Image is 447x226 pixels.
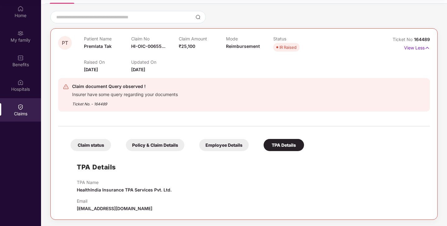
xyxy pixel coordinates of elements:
span: [DATE] [84,67,98,72]
p: Raised On [84,59,131,65]
span: [EMAIL_ADDRESS][DOMAIN_NAME] [77,206,152,211]
div: Employee Details [199,139,249,151]
img: svg+xml;base64,PHN2ZyB4bWxucz0iaHR0cDovL3d3dy53My5vcmcvMjAwMC9zdmciIHdpZHRoPSIyNCIgaGVpZ2h0PSIyNC... [63,84,69,90]
img: svg+xml;base64,PHN2ZyBpZD0iQmVuZWZpdHMiIHhtbG5zPSJodHRwOi8vd3d3LnczLm9yZy8yMDAwL3N2ZyIgd2lkdGg9Ij... [17,55,24,61]
div: Policy & Claim Details [126,139,184,151]
img: svg+xml;base64,PHN2ZyBpZD0iU2VhcmNoLTMyeDMyIiB4bWxucz0iaHR0cDovL3d3dy53My5vcmcvMjAwMC9zdmciIHdpZH... [196,15,200,20]
div: Ticket No. - 164489 [72,97,178,107]
div: Claim document Query observed ! [72,83,178,90]
span: 164489 [414,37,430,42]
div: TPA Details [264,139,304,151]
span: Premlata Tak [84,44,112,49]
p: Claim Amount [179,36,226,41]
p: Updated On [131,59,178,65]
p: TPA Name [77,180,172,185]
img: svg+xml;base64,PHN2ZyBpZD0iSG9tZSIgeG1sbnM9Imh0dHA6Ly93d3cudzMub3JnLzIwMDAvc3ZnIiB3aWR0aD0iMjAiIG... [17,6,24,12]
div: IR Raised [279,44,297,50]
img: svg+xml;base64,PHN2ZyB3aWR0aD0iMjAiIGhlaWdodD0iMjAiIHZpZXdCb3g9IjAgMCAyMCAyMCIgZmlsbD0ibm9uZSIgeG... [17,30,24,36]
span: Reimbursement [226,44,260,49]
div: Insurer have some query regarding your documents [72,90,178,97]
p: Mode [226,36,273,41]
span: HealthIndia Insurance TPA Services Pvt. Ltd. [77,187,172,192]
span: HI-OIC-00655... [131,44,165,49]
p: View Less [404,43,430,51]
img: svg+xml;base64,PHN2ZyBpZD0iQ2xhaW0iIHhtbG5zPSJodHRwOi8vd3d3LnczLm9yZy8yMDAwL3N2ZyIgd2lkdGg9IjIwIi... [17,104,24,110]
span: [DATE] [131,67,145,72]
div: Claim status [71,139,111,151]
h1: TPA Details [77,162,116,172]
p: Status [273,36,320,41]
p: Email [77,198,152,204]
img: svg+xml;base64,PHN2ZyBpZD0iSG9zcGl0YWxzIiB4bWxucz0iaHR0cDovL3d3dy53My5vcmcvMjAwMC9zdmciIHdpZHRoPS... [17,79,24,85]
p: Patient Name [84,36,131,41]
span: PT [62,40,68,46]
span: Ticket No [393,37,414,42]
p: Claim No [131,36,178,41]
img: svg+xml;base64,PHN2ZyB4bWxucz0iaHR0cDovL3d3dy53My5vcmcvMjAwMC9zdmciIHdpZHRoPSIxNyIgaGVpZ2h0PSIxNy... [425,44,430,51]
span: ₹25,100 [179,44,195,49]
